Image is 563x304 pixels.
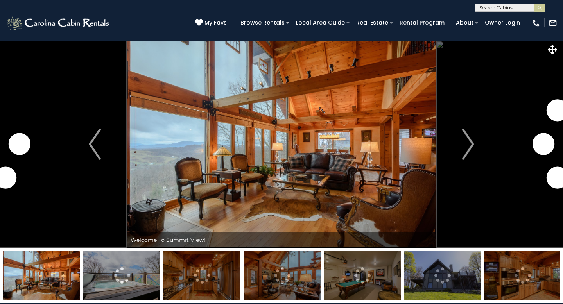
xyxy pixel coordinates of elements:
[404,251,481,300] img: 163273717
[481,17,524,29] a: Owner Login
[163,251,240,300] img: 163273721
[195,19,229,27] a: My Favs
[63,41,127,248] button: Previous
[452,17,477,29] a: About
[532,19,540,27] img: phone-regular-white.png
[484,251,561,300] img: 163273750
[244,251,321,300] img: 163273716
[3,251,80,300] img: 163273715
[549,19,557,27] img: mail-regular-white.png
[89,129,100,160] img: arrow
[292,17,349,29] a: Local Area Guide
[204,19,227,27] span: My Favs
[436,41,500,248] button: Next
[6,15,111,31] img: White-1-2.png
[324,251,401,300] img: 163273719
[462,129,474,160] img: arrow
[127,232,436,248] div: Welcome To Summit View!
[352,17,392,29] a: Real Estate
[83,251,160,300] img: 163273753
[237,17,289,29] a: Browse Rentals
[396,17,448,29] a: Rental Program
